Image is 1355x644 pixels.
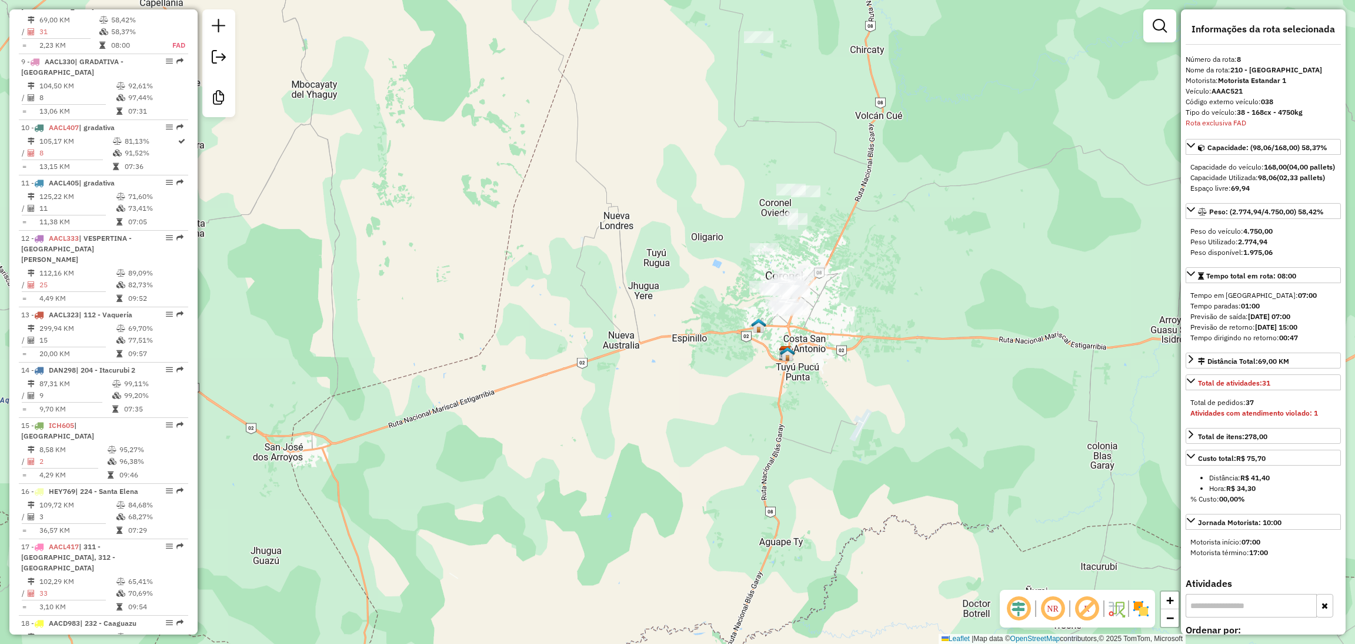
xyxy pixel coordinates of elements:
strong: 210 - [GEOGRAPHIC_DATA] [1230,65,1322,74]
td: 125,22 KM [39,191,116,203]
td: 73,41% [128,203,183,214]
td: 84,68% [128,499,183,511]
em: Opções [166,124,173,131]
td: 13,15 KM [39,161,112,172]
td: 99,20% [124,390,183,401]
i: % de utilização do peso [108,446,116,453]
td: 07:05 [128,216,183,228]
em: Opções [166,421,173,429]
td: 99,94% [128,631,183,643]
td: 4,29 KM [39,469,107,481]
strong: 00,00% [1219,494,1245,503]
td: 77,51% [128,334,183,346]
a: Exibir filtros [1148,14,1172,38]
i: Tempo total em rota [108,472,114,479]
span: 13 - [21,310,132,319]
i: Total de Atividades [28,94,35,101]
td: 25 [39,279,116,291]
td: 3,10 KM [39,601,116,613]
strong: AAAC521 [1212,87,1243,95]
a: Total de atividades:31 [1186,374,1341,390]
i: Total de Atividades [28,590,35,597]
td: 69,00 KM [39,14,99,26]
em: Rota exportada [176,311,183,318]
i: % de utilização do peso [116,578,125,585]
i: Tempo total em rota [112,406,118,413]
i: % de utilização do peso [116,193,125,200]
a: Custo total:R$ 75,70 [1186,450,1341,466]
a: Leaflet [942,635,970,643]
i: Tempo total em rota [116,218,122,225]
td: 11,38 KM [39,216,116,228]
td: 299,94 KM [39,323,116,334]
em: Rota exportada [176,58,183,65]
i: % de utilização do peso [112,380,121,387]
td: / [21,279,27,291]
a: Capacidade: (98,06/168,00) 58,37% [1186,139,1341,155]
td: FAD [159,39,186,51]
strong: 01:00 [1241,301,1260,310]
span: Exibir rótulo [1073,595,1101,623]
i: Total de Atividades [28,150,35,157]
div: Nome da rota: [1186,65,1341,75]
td: 58,37% [111,26,159,38]
i: Distância Total [28,578,35,585]
i: % de utilização do peso [116,325,125,332]
div: Tempo dirigindo no retorno: [1190,333,1336,343]
strong: 278,00 [1244,432,1267,441]
a: Zoom in [1161,592,1179,609]
strong: 98,06 [1258,173,1277,182]
strong: R$ 34,30 [1226,484,1256,493]
a: Distância Total:69,00 KM [1186,353,1341,369]
img: UDC - Coronel Oviedo [780,346,795,361]
span: Peso: (2.774,94/4.750,00) 58,42% [1209,207,1324,216]
td: 8,58 KM [39,444,107,456]
em: Opções [166,366,173,373]
span: | gradativa [79,178,115,187]
span: Peso do veículo: [1190,227,1273,235]
td: 8 [39,147,112,159]
div: Distância Total: [1198,356,1289,367]
span: | 224 - Santa Elena [75,487,138,496]
td: 07:31 [128,105,183,117]
a: Peso: (2.774,94/4.750,00) 58,42% [1186,203,1341,219]
td: 3 [39,511,116,523]
td: 31 [39,26,99,38]
strong: (02,33 pallets) [1277,173,1325,182]
td: 08:00 [111,39,159,51]
h4: Atividades [1186,578,1341,589]
td: 4,49 KM [39,293,116,304]
strong: 038 [1261,97,1273,106]
td: 104,50 KM [39,80,116,92]
i: Total de Atividades [28,337,35,344]
i: % de utilização da cubagem [116,337,125,344]
td: 70,69% [128,587,183,599]
span: AACL330 [45,57,75,66]
i: % de utilização do peso [116,270,125,277]
td: / [21,334,27,346]
div: Veículo: [1186,86,1341,97]
span: 14 - [21,366,135,374]
i: % de utilização da cubagem [116,281,125,288]
strong: 2.774,94 [1238,237,1267,246]
td: / [21,511,27,523]
span: Total de atividades: [1198,379,1270,387]
span: 18 - [21,619,136,628]
i: % de utilização do peso [116,633,125,640]
a: Jornada Motorista: 10:00 [1186,514,1341,530]
td: 07:36 [124,161,177,172]
td: 118,29 KM [39,631,116,643]
div: Número da rota: [1186,54,1341,65]
em: Rota exportada [176,124,183,131]
div: Tempo total em rota: 08:00 [1186,286,1341,348]
td: 87,31 KM [39,378,112,390]
td: 07:29 [128,525,183,536]
div: Total de pedidos: [1190,397,1336,408]
em: Opções [166,619,173,626]
em: Rota exportada [176,179,183,186]
i: Distância Total [28,380,35,387]
td: = [21,403,27,415]
td: 99,11% [124,378,183,390]
td: 33 [39,587,116,599]
td: / [21,203,27,214]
